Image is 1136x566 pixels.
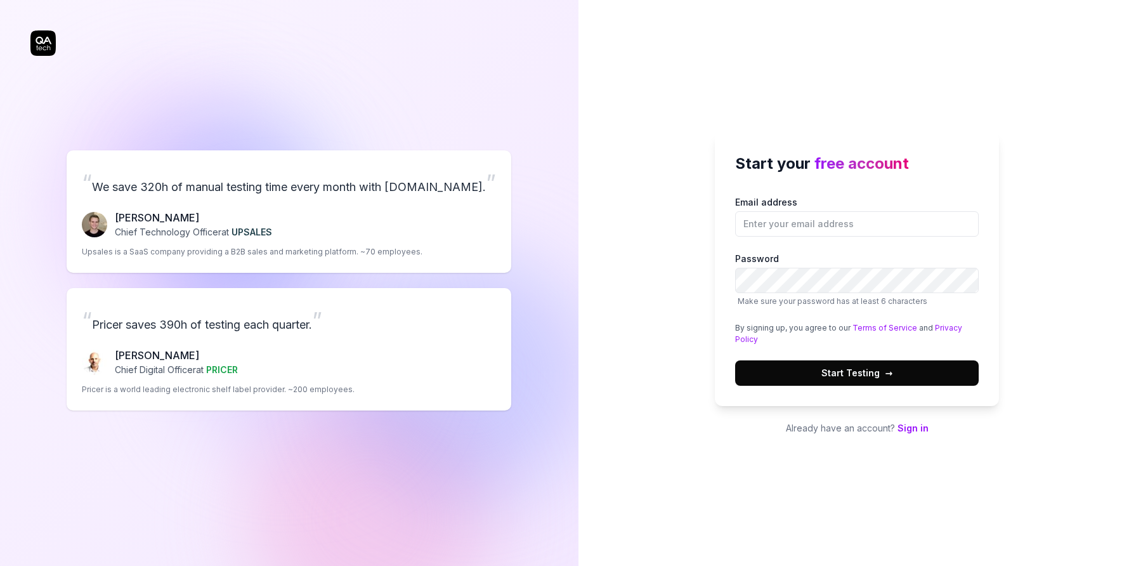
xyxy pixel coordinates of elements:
label: Password [735,252,979,307]
input: Email address [735,211,979,237]
span: Make sure your password has at least 6 characters [738,296,927,306]
p: Pricer saves 390h of testing each quarter. [82,303,496,338]
span: PRICER [206,364,238,375]
span: → [885,366,892,379]
span: “ [82,306,92,334]
div: By signing up, you agree to our and [735,322,979,345]
a: Terms of Service [852,323,917,332]
span: Start Testing [821,366,892,379]
span: “ [82,169,92,197]
p: Chief Technology Officer at [115,225,272,239]
h2: Start your [735,152,979,175]
p: [PERSON_NAME] [115,348,238,363]
span: ” [312,306,322,334]
img: Chris Chalkitis [82,350,107,375]
p: Already have an account? [715,421,999,435]
button: Start Testing→ [735,360,979,386]
img: Fredrik Seidl [82,212,107,237]
p: [PERSON_NAME] [115,210,272,225]
span: ” [486,169,496,197]
input: PasswordMake sure your password has at least 6 characters [735,268,979,293]
a: Sign in [898,423,929,433]
p: We save 320h of manual testing time every month with [DOMAIN_NAME]. [82,166,496,200]
label: Email address [735,195,979,237]
p: Chief Digital Officer at [115,363,238,376]
span: free account [814,154,909,173]
span: UPSALES [232,227,272,237]
p: Pricer is a world leading electronic shelf label provider. ~200 employees. [82,384,355,395]
a: “We save 320h of manual testing time every month with [DOMAIN_NAME].”Fredrik Seidl[PERSON_NAME]Ch... [67,150,511,273]
a: Privacy Policy [735,323,962,344]
a: “Pricer saves 390h of testing each quarter.”Chris Chalkitis[PERSON_NAME]Chief Digital Officerat P... [67,288,511,411]
p: Upsales is a SaaS company providing a B2B sales and marketing platform. ~70 employees. [82,246,422,258]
